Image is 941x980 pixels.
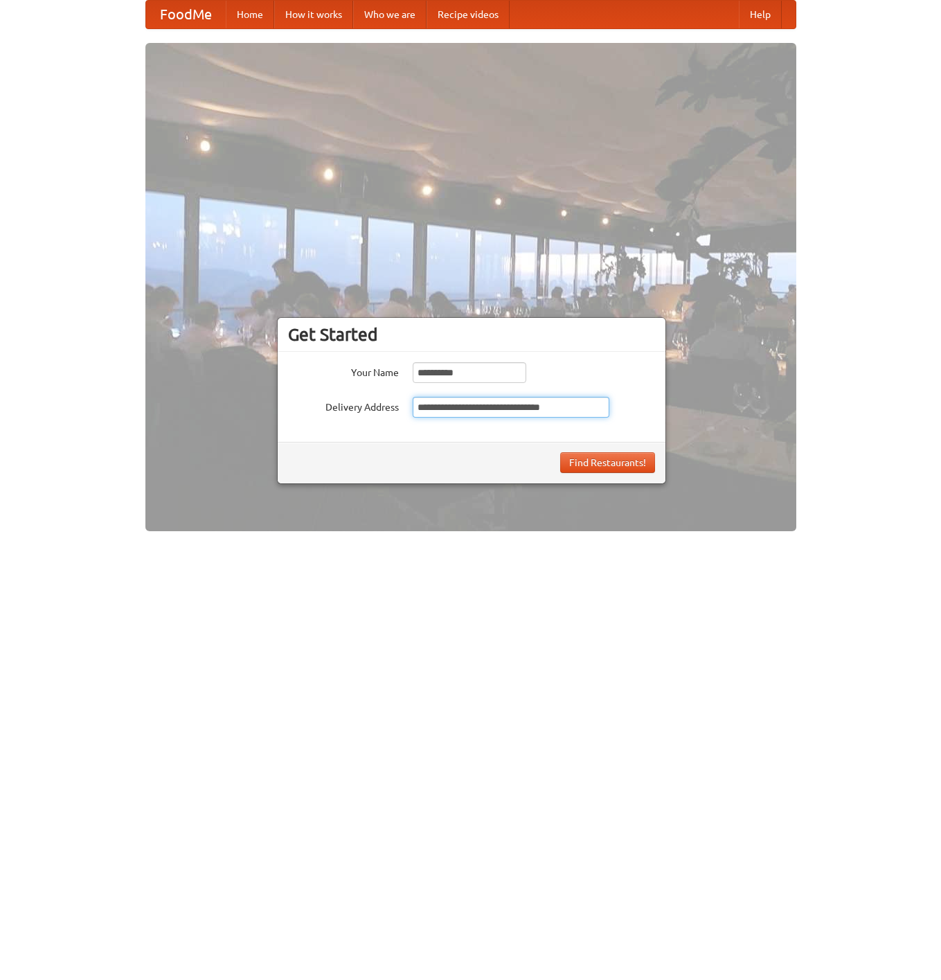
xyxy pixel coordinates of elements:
a: Who we are [353,1,427,28]
a: Help [739,1,782,28]
label: Your Name [288,362,399,380]
h3: Get Started [288,324,655,345]
label: Delivery Address [288,397,399,414]
a: How it works [274,1,353,28]
a: FoodMe [146,1,226,28]
a: Recipe videos [427,1,510,28]
a: Home [226,1,274,28]
button: Find Restaurants! [560,452,655,473]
